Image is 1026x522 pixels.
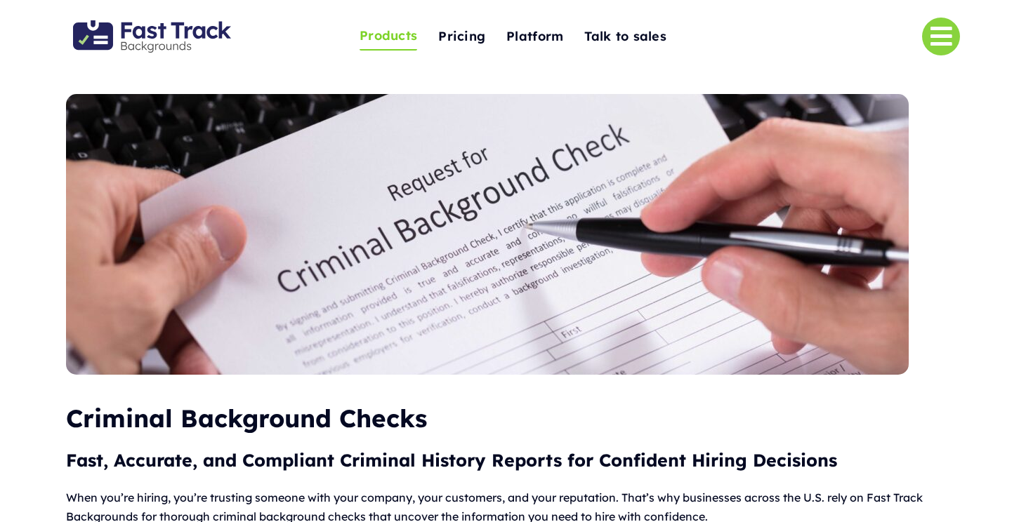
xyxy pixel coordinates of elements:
b: Criminal Background Checks [66,403,427,434]
a: Pricing [438,22,485,52]
img: Fast Track Backgrounds Logo [73,20,231,53]
a: Platform [506,22,563,52]
a: Link to # [922,18,960,55]
span: Products [360,25,417,47]
nav: One Page [289,1,737,72]
span: Talk to sales [584,26,666,48]
a: Talk to sales [584,22,666,52]
b: Fast, Accurate, and Compliant Criminal History Reports for Confident Hiring Decisions [66,449,837,471]
span: Pricing [438,26,485,48]
img: Criminal Background Check [66,94,909,375]
span: Platform [506,26,563,48]
a: Fast Track Backgrounds Logo [73,19,231,34]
